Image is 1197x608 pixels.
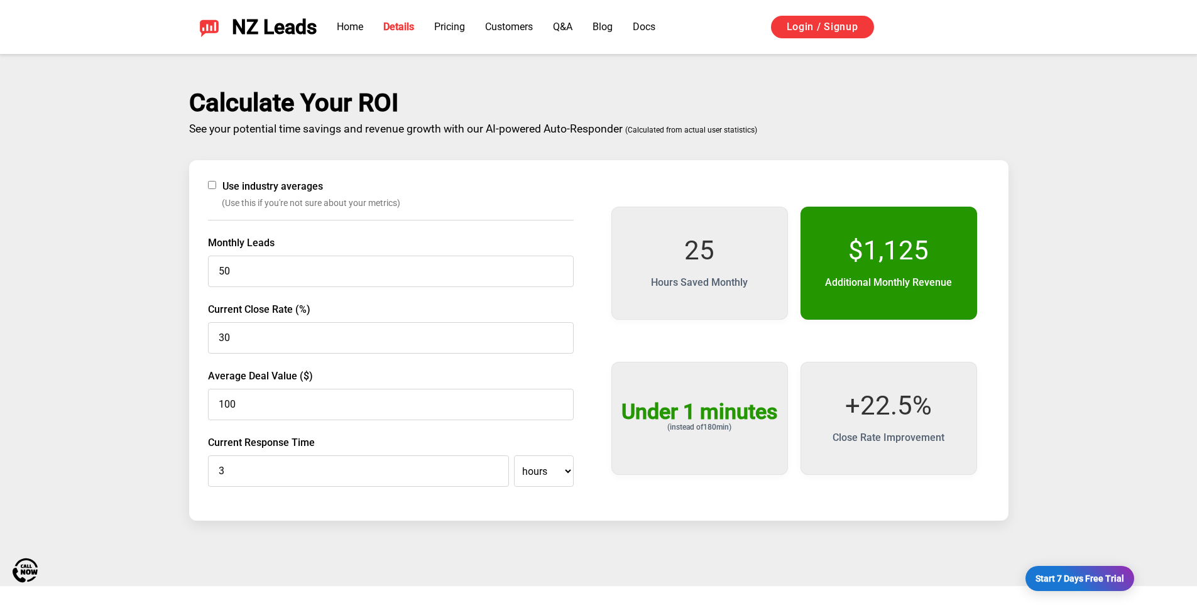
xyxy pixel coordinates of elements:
a: Login / Signup [771,16,874,38]
span: Use industry averages [222,179,323,194]
label: Average Deal Value ($) [208,369,574,384]
iframe: Sign in with Google Button [887,14,1015,41]
a: Home [337,21,363,33]
img: Call Now [13,558,38,583]
div: Hours Saved Monthly [651,275,748,290]
a: Customers [485,21,533,33]
span: (Calculated from actual user statistics) [625,126,757,134]
a: Q&A [553,21,572,33]
a: Start 7 Days Free Trial [1025,566,1134,591]
div: Close Rate Improvement [833,430,944,445]
div: 25 [684,236,714,265]
div: + 22.5 % [845,391,932,420]
a: Blog [593,21,613,33]
div: Under 1 minutes [621,400,778,423]
label: Current Response Time [208,435,574,450]
label: Current Close Rate (%) [208,302,574,317]
span: NZ Leads [232,16,317,39]
div: (instead of 180 min) [667,423,731,432]
input: Use industry averages(Use this if you're not sure about your metrics) [208,181,216,189]
a: Details [383,21,414,33]
img: NZ Leads logo [199,17,219,37]
div: Calculate Your ROI [189,89,1008,117]
a: Pricing [434,21,465,33]
div: $ 1,125 [848,236,929,265]
div: Additional Monthly Revenue [825,275,952,290]
a: Docs [633,21,655,33]
label: Monthly Leads [208,236,574,251]
span: (Use this if you're not sure about your metrics) [222,197,574,210]
p: See your potential time savings and revenue growth with our AI-powered Auto-Responder [189,117,1008,135]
